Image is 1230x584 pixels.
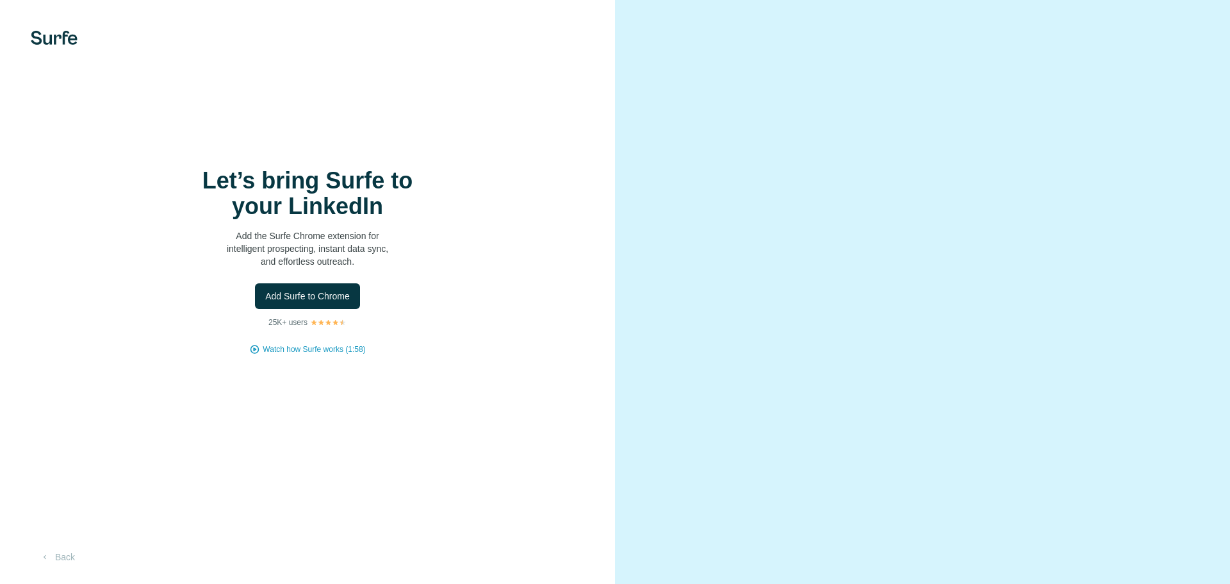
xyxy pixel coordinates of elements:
h1: Let’s bring Surfe to your LinkedIn [179,168,436,219]
button: Add Surfe to Chrome [255,283,360,309]
span: Add Surfe to Chrome [265,290,350,303]
button: Back [31,546,84,569]
p: Add the Surfe Chrome extension for intelligent prospecting, instant data sync, and effortless out... [179,229,436,268]
button: Watch how Surfe works (1:58) [263,344,365,355]
img: Rating Stars [310,319,347,326]
p: 25K+ users [268,317,307,328]
img: Surfe's logo [31,31,78,45]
